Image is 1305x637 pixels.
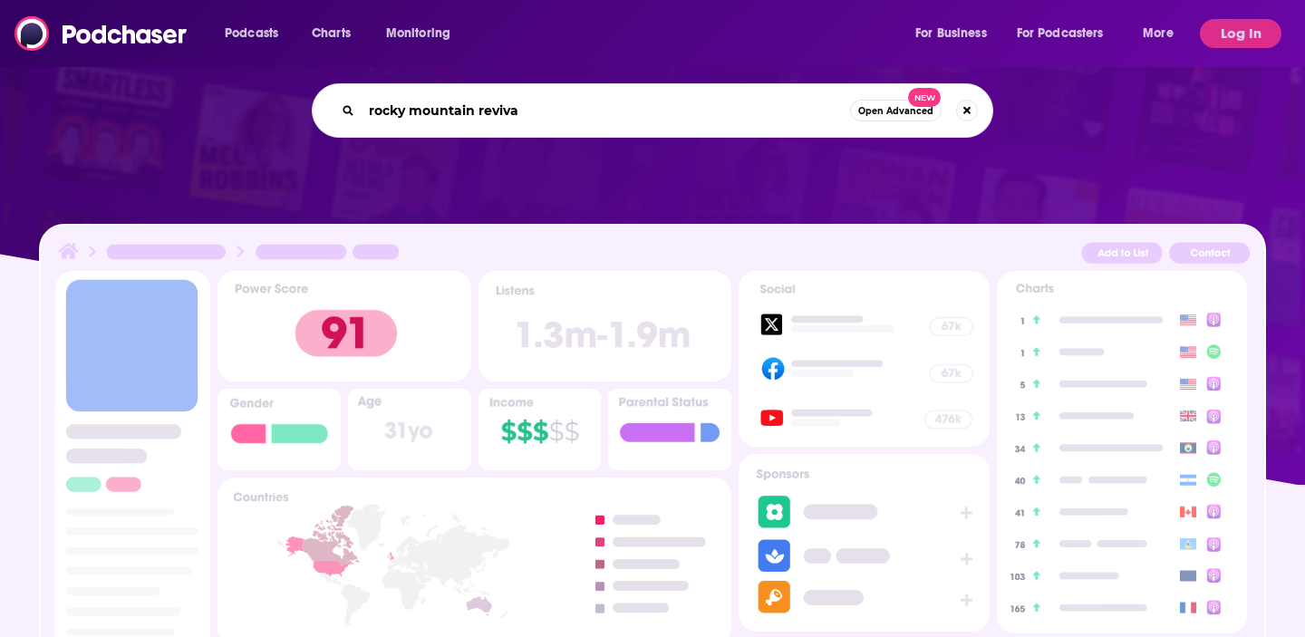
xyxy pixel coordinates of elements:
[915,21,987,46] span: For Business
[217,271,470,381] img: Podcast Insights Power score
[908,88,941,107] span: New
[850,100,942,121] button: Open AdvancedNew
[312,21,351,46] span: Charts
[14,16,188,51] img: Podchaser - Follow, Share and Rate Podcasts
[386,21,450,46] span: Monitoring
[608,389,731,470] img: Podcast Insights Parental Status
[300,19,362,48] a: Charts
[348,389,471,470] img: Podcast Insights Age
[739,271,990,447] img: Podcast Socials
[1130,19,1196,48] button: open menu
[478,389,602,470] img: Podcast Insights Income
[478,271,731,381] img: Podcast Insights Listens
[362,96,850,125] input: Search podcasts, credits, & more...
[55,240,1250,271] img: Podcast Insights Header
[225,21,278,46] span: Podcasts
[312,83,993,138] div: Search podcasts, credits, & more...
[1005,19,1130,48] button: open menu
[1017,21,1104,46] span: For Podcasters
[1200,19,1281,48] button: Log In
[217,389,341,470] img: Podcast Insights Gender
[1143,21,1174,46] span: More
[858,106,933,116] span: Open Advanced
[997,271,1248,633] img: Podcast Insights Charts
[373,19,474,48] button: open menu
[212,19,302,48] button: open menu
[739,454,990,632] img: Podcast Sponsors
[903,19,1010,48] button: open menu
